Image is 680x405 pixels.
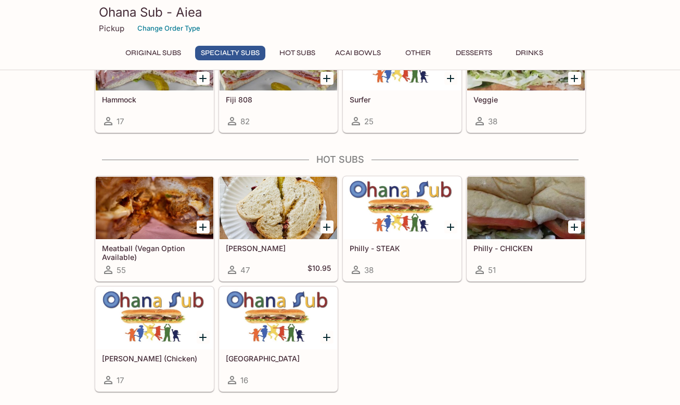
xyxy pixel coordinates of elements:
[329,46,387,60] button: Acai Bowls
[467,177,585,239] div: Philly - CHICKEN
[219,28,338,133] a: Fiji 80882
[117,116,124,126] span: 17
[197,72,210,85] button: Add Hammock
[320,72,333,85] button: Add Fiji 808
[320,220,333,233] button: Add Reuben
[102,244,207,261] h5: Meatball (Vegan Option Available)
[219,286,338,391] a: [GEOGRAPHIC_DATA]16
[133,20,205,36] button: Change Order Type
[274,46,321,60] button: Hot Subs
[444,72,457,85] button: Add Surfer
[226,244,331,253] h5: [PERSON_NAME]
[350,244,455,253] h5: Philly - STEAK
[364,116,374,126] span: 25
[568,220,581,233] button: Add Philly - CHICKEN
[467,176,585,281] a: Philly - CHICKEN51
[96,28,213,90] div: Hammock
[364,265,374,275] span: 38
[96,287,213,349] div: Teri (Chicken)
[220,287,337,349] div: Sicily
[220,28,337,90] div: Fiji 808
[343,28,461,133] a: Surfer25
[117,265,126,275] span: 55
[197,220,210,233] button: Add Meatball (Vegan Option Available)
[226,354,331,363] h5: [GEOGRAPHIC_DATA]
[450,46,498,60] button: Desserts
[95,176,214,281] a: Meatball (Vegan Option Available)55
[568,72,581,85] button: Add Veggie
[343,176,461,281] a: Philly - STEAK38
[117,375,124,385] span: 17
[95,154,586,165] h4: Hot Subs
[102,95,207,104] h5: Hammock
[467,28,585,133] a: Veggie38
[488,265,496,275] span: 51
[473,95,579,104] h5: Veggie
[240,375,248,385] span: 16
[343,28,461,90] div: Surfer
[343,177,461,239] div: Philly - STEAK
[226,95,331,104] h5: Fiji 808
[506,46,553,60] button: Drinks
[99,4,582,20] h3: Ohana Sub - Aiea
[240,265,250,275] span: 47
[488,116,497,126] span: 38
[99,23,124,33] p: Pickup
[350,95,455,104] h5: Surfer
[195,46,265,60] button: Specialty Subs
[240,116,250,126] span: 82
[220,177,337,239] div: Reuben
[395,46,442,60] button: Other
[120,46,187,60] button: Original Subs
[197,331,210,344] button: Add Teri (Chicken)
[307,264,331,276] h5: $10.95
[473,244,579,253] h5: Philly - CHICKEN
[467,28,585,90] div: Veggie
[95,286,214,391] a: [PERSON_NAME] (Chicken)17
[219,176,338,281] a: [PERSON_NAME]47$10.95
[96,177,213,239] div: Meatball (Vegan Option Available)
[102,354,207,363] h5: [PERSON_NAME] (Chicken)
[444,220,457,233] button: Add Philly - STEAK
[95,28,214,133] a: Hammock17
[320,331,333,344] button: Add Sicily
